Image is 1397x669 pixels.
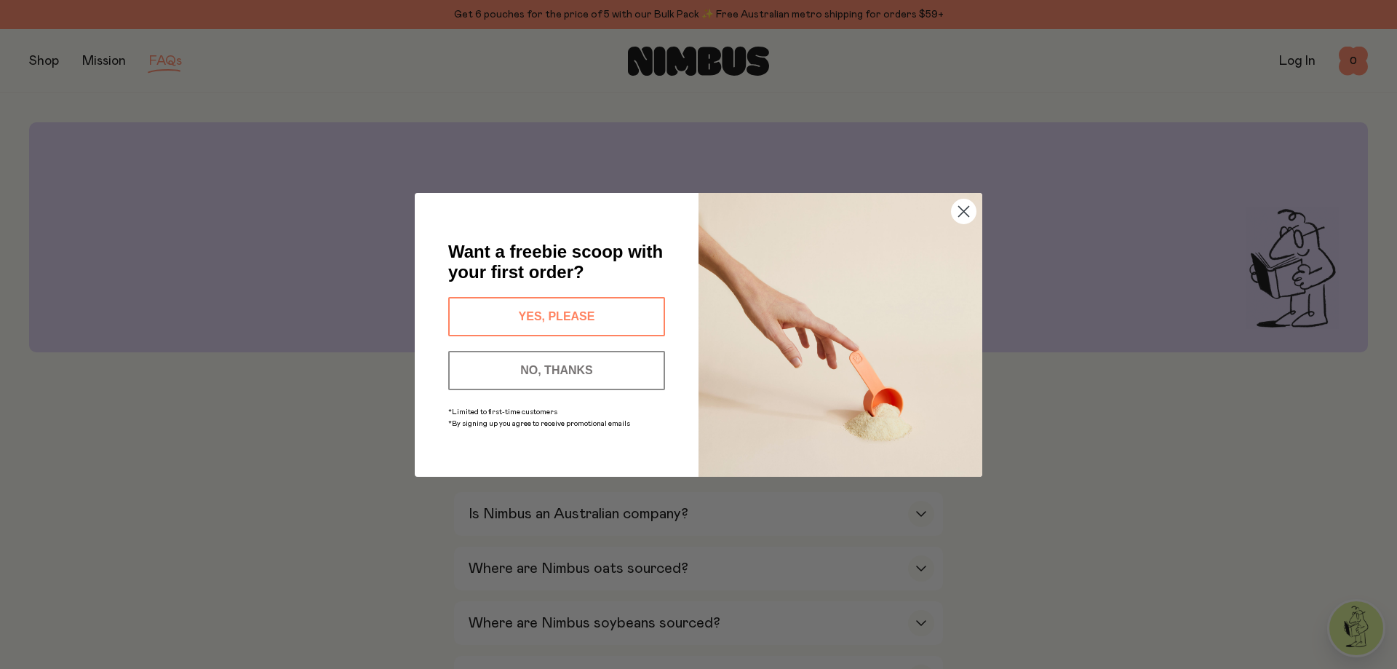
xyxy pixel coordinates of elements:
[448,351,665,390] button: NO, THANKS
[951,199,976,224] button: Close dialog
[448,408,557,416] span: *Limited to first-time customers
[448,420,630,427] span: *By signing up you agree to receive promotional emails
[698,193,982,477] img: c0d45117-8e62-4a02-9742-374a5db49d45.jpeg
[448,242,663,282] span: Want a freebie scoop with your first order?
[448,297,665,336] button: YES, PLEASE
